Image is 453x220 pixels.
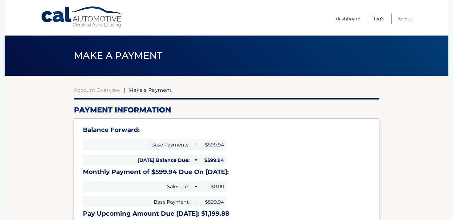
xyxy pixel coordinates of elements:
h3: Balance Forward: [83,126,370,134]
a: Account Overview [74,87,120,93]
span: Base Payments: [83,139,192,150]
span: + [192,181,198,192]
a: Dashboard [336,14,361,24]
a: Cal Automotive [41,6,124,28]
span: Sales Tax: [83,181,192,192]
span: Make a Payment [129,87,172,93]
h2: Payment Information [74,105,379,115]
h3: Monthly Payment of $599.94 Due On [DATE]: [83,168,370,176]
span: $599.94 [199,139,226,150]
span: | [124,87,125,93]
span: [DATE] Balance Due: [83,155,192,166]
span: = [192,155,198,166]
span: Base Payment: [83,197,192,207]
span: $599.94 [199,197,226,207]
span: $599.94 [199,155,226,166]
span: + [192,197,198,207]
span: + [192,139,198,150]
a: FAQ's [374,14,384,24]
span: Make a Payment [74,50,162,61]
span: $0.00 [199,181,226,192]
h3: Pay Upcoming Amount Due [DATE]: $1,199.88 [83,210,370,218]
a: Logout [398,14,412,24]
